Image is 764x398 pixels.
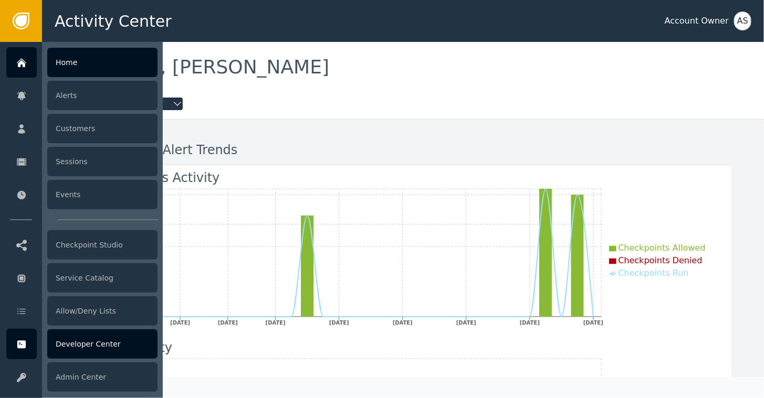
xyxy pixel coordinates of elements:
[47,329,158,359] div: Developer Center
[619,268,689,278] span: Checkpoints Run
[6,296,158,326] a: Allow/Deny Lists
[6,80,158,111] a: Alerts
[47,147,158,176] div: Sessions
[47,114,158,143] div: Customers
[47,263,158,293] div: Service Catalog
[47,48,158,77] div: Home
[47,180,158,209] div: Events
[392,320,412,326] tspan: [DATE]
[6,113,158,144] a: Customers
[6,179,158,210] a: Events
[170,320,190,326] tspan: [DATE]
[583,320,603,326] tspan: [DATE]
[265,320,285,326] tspan: [DATE]
[47,230,158,260] div: Checkpoint Studio
[47,81,158,110] div: Alerts
[456,320,476,326] tspan: [DATE]
[329,320,349,326] tspan: [DATE]
[6,329,158,359] a: Developer Center
[74,58,732,81] div: Welcome , [PERSON_NAME]
[47,362,158,392] div: Admin Center
[6,146,158,177] a: Sessions
[6,47,158,78] a: Home
[6,230,158,260] a: Checkpoint Studio
[6,263,158,293] a: Service Catalog
[734,12,751,30] button: AS
[519,320,539,326] tspan: [DATE]
[619,255,703,265] span: Checkpoints Denied
[619,243,706,253] span: Checkpoints Allowed
[665,15,729,27] div: Account Owner
[55,9,172,33] span: Activity Center
[217,320,237,326] tspan: [DATE]
[47,296,158,326] div: Allow/Deny Lists
[6,362,158,392] a: Admin Center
